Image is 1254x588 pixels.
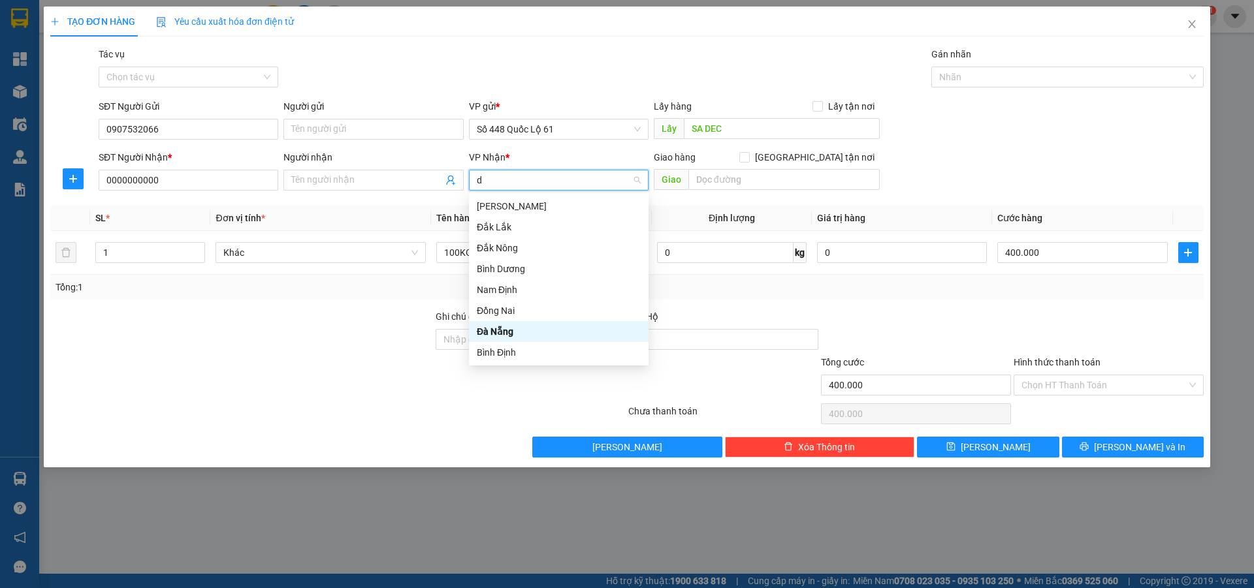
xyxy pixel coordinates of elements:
div: Đắk Lắk [469,217,649,238]
span: kg [794,242,807,263]
div: Bình Dương [469,258,649,279]
div: Chưa thanh toán [627,404,820,427]
div: Người nhận [283,150,463,164]
div: Đắk Nông [469,238,649,258]
div: Đà Nẵng [477,324,641,339]
button: deleteXóa Thông tin [725,437,915,457]
span: VP Nhận [469,152,506,162]
div: Đà Nẵng [469,321,649,342]
span: Cước hàng [997,213,1042,223]
div: Đồng Nai [469,300,649,321]
span: SL [95,213,106,223]
div: SĐT Người Nhận [99,150,278,164]
span: [PERSON_NAME] [592,440,662,454]
span: Giao hàng [654,152,696,162]
button: printer[PERSON_NAME] và In [1062,437,1204,457]
span: delete [784,442,793,452]
span: Số 448 Quốc Lộ 61 [477,119,641,139]
div: SĐT Người Gửi [99,99,278,114]
div: Lâm Đồng [469,196,649,217]
div: Bình Định [469,342,649,363]
input: VD: Bàn, Ghế [436,242,647,263]
div: Đồng Nai [477,303,641,318]
span: [PERSON_NAME] và In [1094,440,1185,454]
button: plus [63,168,84,189]
span: plus [63,174,83,184]
span: Lấy hàng [654,101,692,112]
span: save [946,442,956,452]
span: [PERSON_NAME] [961,440,1031,454]
input: Ghi chú đơn hàng [436,329,626,350]
span: Giá trị hàng [817,213,865,223]
label: Gán nhãn [931,49,971,59]
input: 0 [817,242,987,263]
span: printer [1080,442,1089,452]
div: Tổng: 1 [56,280,484,294]
div: Người gửi [283,99,463,114]
span: Khác [223,243,418,262]
span: Đơn vị tính [216,213,265,223]
span: Lấy [654,118,684,139]
img: icon [156,17,167,27]
label: Ghi chú đơn hàng [436,311,507,322]
div: Đắk Lắk [477,220,641,234]
input: Dọc đường [684,118,880,139]
button: [PERSON_NAME] [532,437,722,457]
button: save[PERSON_NAME] [917,437,1059,457]
div: [PERSON_NAME] [477,199,641,213]
span: Tổng cước [821,357,864,367]
span: Yêu cầu xuất hóa đơn điện tử [156,16,294,27]
span: Định lượng [709,213,755,223]
span: [GEOGRAPHIC_DATA] tận nơi [750,150,880,164]
div: Bình Định [477,345,641,360]
span: Xóa Thông tin [798,440,855,454]
button: plus [1178,242,1198,263]
input: Dọc đường [688,169,880,190]
span: Thu Hộ [628,311,658,322]
div: VP gửi [469,99,649,114]
span: TẠO ĐƠN HÀNG [50,16,135,27]
div: Bình Dương [477,262,641,276]
span: Lấy tận nơi [823,99,880,114]
label: Tác vụ [99,49,125,59]
div: Nam Định [477,283,641,297]
span: plus [50,17,59,26]
div: Nam Định [469,279,649,300]
span: close [1187,19,1197,29]
span: Giao [654,169,688,190]
label: Hình thức thanh toán [1014,357,1101,367]
span: Tên hàng [436,213,479,223]
span: plus [1179,247,1198,258]
button: Close [1174,7,1210,43]
div: Đắk Nông [477,241,641,255]
button: delete [56,242,76,263]
span: user-add [445,175,456,185]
